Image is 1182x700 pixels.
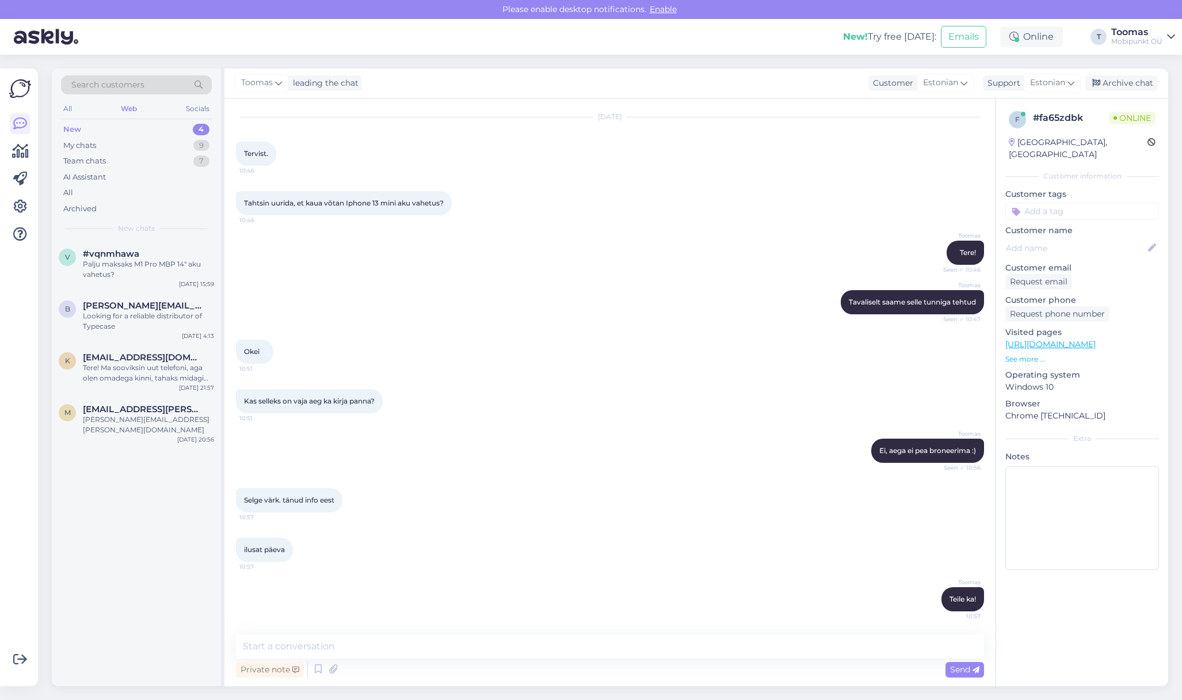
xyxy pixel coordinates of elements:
span: Toomas [937,429,981,438]
div: Extra [1005,433,1159,444]
div: [DATE] 20:56 [177,435,214,444]
span: 10:51 [239,364,283,373]
p: Chrome [TECHNICAL_ID] [1005,410,1159,422]
p: Operating system [1005,369,1159,381]
div: New [63,124,81,135]
div: [PERSON_NAME][EMAIL_ADDRESS][PERSON_NAME][DOMAIN_NAME] [83,414,214,435]
div: My chats [63,140,96,151]
span: Toomas [937,281,981,290]
span: Tervist. [244,149,268,158]
div: Mobipunkt OÜ [1111,37,1162,46]
span: Ei, aega ei pea broneerima :) [879,446,976,455]
span: Toomas [937,578,981,587]
div: 7 [193,155,209,167]
span: Seen ✓ 10:47 [937,315,981,324]
div: Archive chat [1085,75,1158,91]
p: Visited pages [1005,326,1159,338]
p: Notes [1005,451,1159,463]
span: Teile ka! [950,595,976,603]
span: b [65,305,70,313]
input: Add a tag [1005,203,1159,220]
span: Online [1109,112,1156,124]
span: m [64,408,71,417]
div: Looking for a reliable distributor of Typecase [83,311,214,332]
p: See more ... [1005,354,1159,364]
p: Customer name [1005,225,1159,237]
span: ilusat päeva [244,545,285,554]
div: [DATE] 4:13 [182,332,214,340]
div: Tere! Ma sooviksin uut telefoni, aga olen omadega kinni, tahaks midagi mis on kõrgem kui 60hz ekr... [83,363,214,383]
div: Archived [63,203,97,215]
div: Online [1000,26,1063,47]
span: 10:46 [239,166,283,175]
span: Kas selleks on vaja aeg ka kirja panna? [244,397,375,405]
span: Tavaliselt saame selle tunniga tehtud [849,298,976,306]
div: leading the chat [288,77,359,89]
span: monika.aedma@gmail.com [83,404,203,414]
span: Seen ✓ 10:56 [937,463,981,472]
span: 10:57 [937,612,981,621]
div: Toomas [1111,28,1162,37]
p: Windows 10 [1005,381,1159,393]
div: Request phone number [1005,306,1109,322]
div: 4 [193,124,209,135]
span: k [65,356,70,365]
span: Estonian [923,77,958,89]
div: Support [983,77,1020,89]
button: Emails [941,26,986,48]
div: AI Assistant [63,172,106,183]
span: v [65,253,70,261]
span: 10:57 [239,513,283,522]
div: Customer [868,77,913,89]
div: # fa65zdbk [1033,111,1109,125]
span: f [1015,115,1020,124]
span: benson@typecase.co [83,300,203,311]
p: Customer phone [1005,294,1159,306]
b: New! [843,31,868,42]
a: ToomasMobipunkt OÜ [1111,28,1175,46]
span: Tere! [960,248,976,257]
div: [DATE] [236,112,984,122]
div: [DATE] 15:59 [179,280,214,288]
span: Send [950,664,979,675]
div: Team chats [63,155,106,167]
div: T [1091,29,1107,45]
span: Okei [244,347,260,356]
span: kunozifier@gmail.com [83,352,203,363]
div: Web [119,101,139,116]
span: 10:51 [239,414,283,423]
div: [GEOGRAPHIC_DATA], [GEOGRAPHIC_DATA] [1009,136,1147,161]
span: 10:46 [239,216,283,225]
span: Toomas [241,77,273,89]
p: Browser [1005,398,1159,410]
div: All [63,187,73,199]
span: 10:57 [239,562,283,571]
div: Customer information [1005,171,1159,181]
span: Estonian [1030,77,1065,89]
span: Selge värk. tänud info eest [244,496,334,504]
span: Toomas [937,231,981,240]
div: Try free [DATE]: [843,30,936,44]
div: 9 [193,140,209,151]
div: Request email [1005,274,1072,290]
span: #vqnmhawa [83,249,139,259]
span: New chats [118,223,155,234]
input: Add name [1006,242,1146,254]
img: Askly Logo [9,78,31,100]
div: [DATE] 21:57 [179,383,214,392]
div: All [61,101,74,116]
span: Seen ✓ 10:46 [937,265,981,274]
p: Customer email [1005,262,1159,274]
span: Search customers [71,79,144,91]
div: Private note [236,662,304,678]
a: [URL][DOMAIN_NAME] [1005,339,1096,349]
p: Customer tags [1005,188,1159,200]
span: Tahtsin uurida, et kaua võtan Iphone 13 mini aku vahetus? [244,199,444,207]
span: Enable [646,4,680,14]
div: Palju maksaks M1 Pro MBP 14" aku vahetus? [83,259,214,280]
div: Socials [184,101,212,116]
